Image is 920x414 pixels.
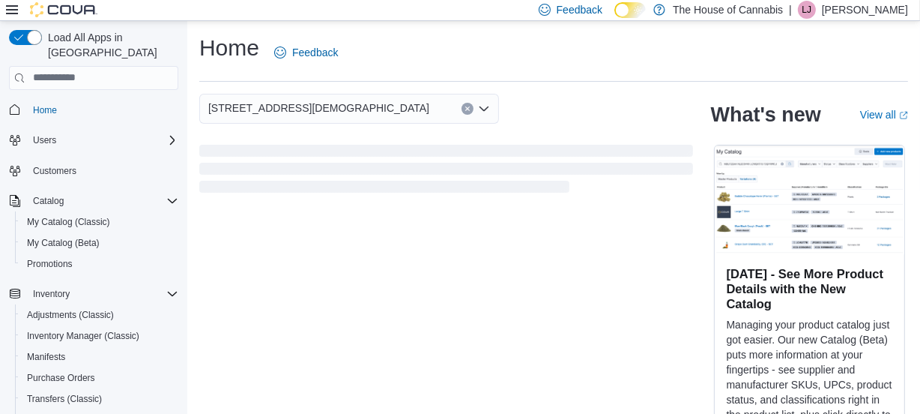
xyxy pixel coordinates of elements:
button: Inventory [27,285,76,303]
a: Transfers (Classic) [21,390,108,408]
span: Home [27,100,178,119]
button: Open list of options [478,103,490,115]
h2: What's new [711,103,821,127]
p: | [789,1,792,19]
button: Catalog [3,190,184,211]
img: Cova [30,2,97,17]
a: Manifests [21,348,71,366]
button: Inventory Manager (Classic) [15,325,184,346]
span: My Catalog (Classic) [21,213,178,231]
a: Promotions [21,255,79,273]
span: Inventory [27,285,178,303]
span: Feedback [557,2,602,17]
a: Purchase Orders [21,369,101,387]
h1: Home [199,33,259,63]
span: Loading [199,148,693,196]
button: Manifests [15,346,184,367]
span: Transfers (Classic) [27,393,102,405]
a: Home [27,101,63,119]
svg: External link [899,111,908,120]
button: Users [3,130,184,151]
button: Home [3,99,184,121]
span: Manifests [27,351,65,363]
span: LJ [802,1,812,19]
button: Adjustments (Classic) [15,304,184,325]
a: My Catalog (Classic) [21,213,116,231]
a: View allExternal link [860,109,908,121]
button: My Catalog (Classic) [15,211,184,232]
span: Manifests [21,348,178,366]
span: Catalog [27,192,178,210]
span: My Catalog (Classic) [27,216,110,228]
span: Feedback [292,45,338,60]
span: Promotions [27,258,73,270]
a: Inventory Manager (Classic) [21,327,145,345]
button: Clear input [461,103,473,115]
h3: [DATE] - See More Product Details with the New Catalog [727,266,892,311]
button: Transfers (Classic) [15,388,184,409]
button: Inventory [3,283,184,304]
span: Transfers (Classic) [21,390,178,408]
span: Inventory [33,288,70,300]
p: [PERSON_NAME] [822,1,908,19]
span: Adjustments (Classic) [21,306,178,324]
p: The House of Cannabis [673,1,783,19]
span: Load All Apps in [GEOGRAPHIC_DATA] [42,30,178,60]
a: My Catalog (Beta) [21,234,106,252]
button: Customers [3,160,184,181]
button: My Catalog (Beta) [15,232,184,253]
span: Promotions [21,255,178,273]
button: Catalog [27,192,70,210]
span: Customers [27,161,178,180]
span: Purchase Orders [27,372,95,384]
span: Users [33,134,56,146]
span: Inventory Manager (Classic) [27,330,139,342]
span: [STREET_ADDRESS][DEMOGRAPHIC_DATA] [208,99,429,117]
span: My Catalog (Beta) [21,234,178,252]
span: Purchase Orders [21,369,178,387]
span: Inventory Manager (Classic) [21,327,178,345]
button: Users [27,131,62,149]
a: Feedback [268,37,344,67]
a: Customers [27,162,82,180]
span: Catalog [33,195,64,207]
a: Adjustments (Classic) [21,306,120,324]
input: Dark Mode [614,2,646,18]
div: Liam Jefferson [798,1,816,19]
span: Customers [33,165,76,177]
span: Adjustments (Classic) [27,309,114,321]
span: Home [33,104,57,116]
span: Users [27,131,178,149]
span: My Catalog (Beta) [27,237,100,249]
button: Promotions [15,253,184,274]
button: Purchase Orders [15,367,184,388]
